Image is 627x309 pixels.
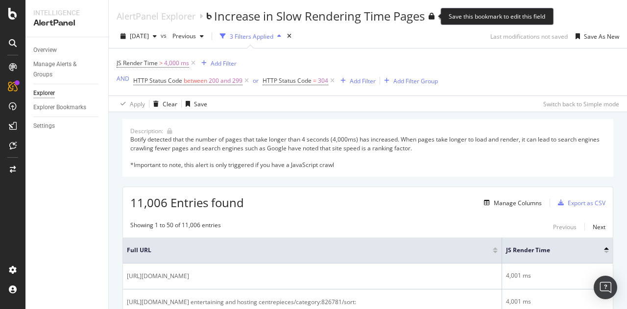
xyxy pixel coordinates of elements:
[33,8,100,18] div: Intelligence
[337,75,376,87] button: Add Filter
[313,76,316,85] span: =
[169,32,196,40] span: Previous
[117,11,195,22] a: AlertPanel Explorer
[117,28,161,44] button: [DATE]
[130,221,221,233] div: Showing 1 to 50 of 11,006 entries
[209,74,242,88] span: 200 and 299
[161,31,169,40] span: vs
[182,96,207,112] button: Save
[169,28,208,44] button: Previous
[506,271,609,280] div: 4,001 ms
[506,297,609,306] div: 4,001 ms
[553,223,577,231] div: Previous
[33,45,101,55] a: Overview
[440,8,554,25] div: Save this bookmark to edit this field
[593,223,605,231] div: Next
[33,18,100,29] div: AlertPanel
[253,76,259,85] button: or
[350,77,376,85] div: Add Filter
[127,246,478,255] span: Full URL
[318,74,328,88] span: 304
[568,199,605,207] div: Export as CSV
[33,59,92,80] div: Manage Alerts & Groups
[117,59,158,67] span: JS Render Time
[130,135,605,169] div: Botify detected that the number of pages that take longer than 4 seconds (4,000ms) has increased....
[127,297,356,307] span: [URL][DOMAIN_NAME] entertaining and hosting centrepieces/category:826781/sort:
[380,75,438,87] button: Add Filter Group
[490,32,568,41] div: Last modifications not saved
[159,59,163,67] span: >
[33,88,101,98] a: Explorer
[211,59,237,68] div: Add Filter
[285,31,293,41] div: times
[216,28,285,44] button: 3 Filters Applied
[553,221,577,233] button: Previous
[572,28,619,44] button: Save As New
[494,199,542,207] div: Manage Columns
[163,100,177,108] div: Clear
[438,12,473,22] div: Sainsbury's
[33,45,57,55] div: Overview
[554,195,605,211] button: Export as CSV
[594,276,617,299] div: Open Intercom Messenger
[130,100,145,108] div: Apply
[230,32,273,41] div: 3 Filters Applied
[194,100,207,108] div: Save
[480,197,542,209] button: Manage Columns
[130,32,149,40] span: 2025 Sep. 17th
[133,76,182,85] span: HTTP Status Code
[130,194,244,211] span: 11,006 Entries found
[33,88,55,98] div: Explorer
[506,246,589,255] span: JS Render Time
[33,121,55,131] div: Settings
[197,57,237,69] button: Add Filter
[117,74,129,83] div: AND
[33,102,86,113] div: Explorer Bookmarks
[33,121,101,131] a: Settings
[33,102,101,113] a: Explorer Bookmarks
[117,74,129,83] button: AND
[539,96,619,112] button: Switch back to Simple mode
[127,271,189,281] span: [URL][DOMAIN_NAME]
[164,56,189,70] span: 4,000 ms
[33,59,101,80] a: Manage Alerts & Groups
[149,96,177,112] button: Clear
[214,8,425,24] div: Increase in Slow Rendering Time Pages
[117,96,145,112] button: Apply
[393,77,438,85] div: Add Filter Group
[593,221,605,233] button: Next
[584,32,619,41] div: Save As New
[184,76,207,85] span: between
[543,100,619,108] div: Switch back to Simple mode
[130,127,163,135] div: Description:
[263,76,312,85] span: HTTP Status Code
